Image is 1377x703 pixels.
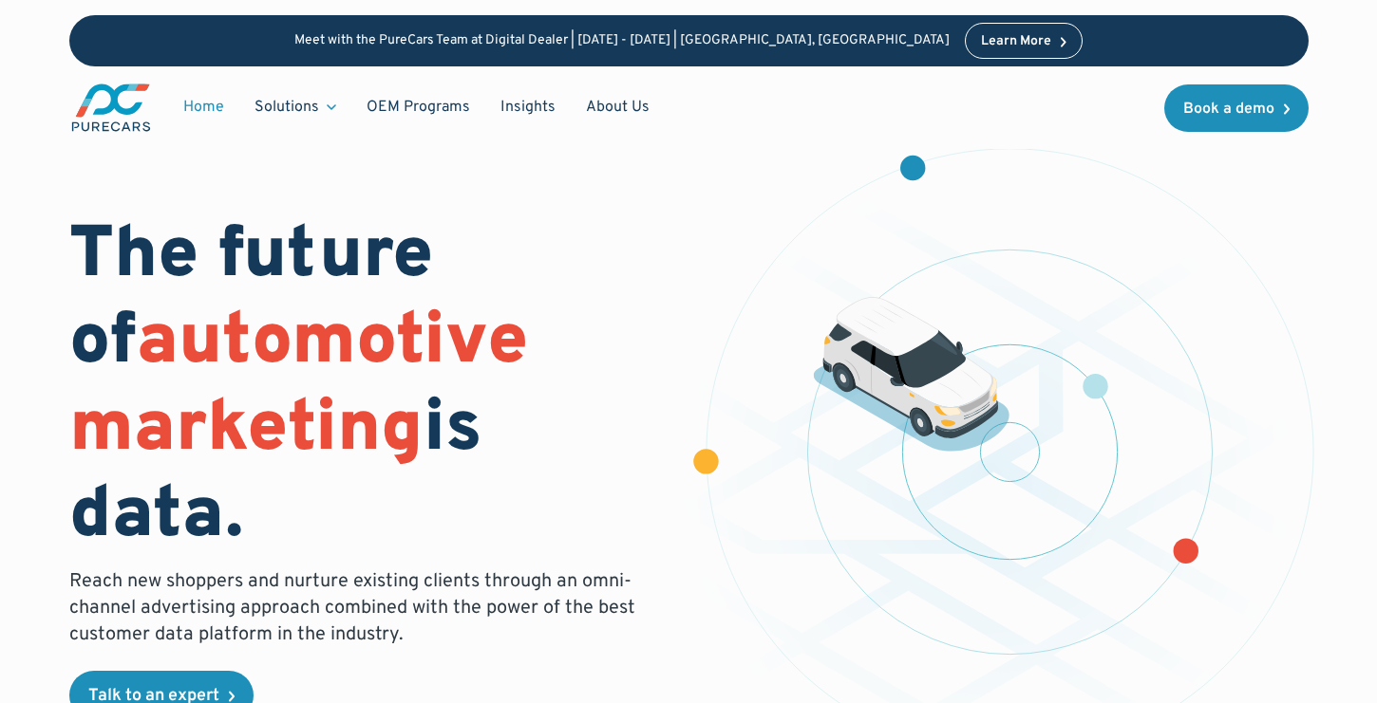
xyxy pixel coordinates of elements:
div: Solutions [239,89,351,125]
a: Insights [485,89,571,125]
a: Home [168,89,239,125]
img: purecars logo [69,82,153,134]
img: illustration of a vehicle [813,297,1009,453]
div: Learn More [981,35,1051,48]
a: About Us [571,89,665,125]
span: automotive marketing [69,298,528,475]
p: Reach new shoppers and nurture existing clients through an omni-channel advertising approach comb... [69,568,647,648]
a: Book a demo [1164,84,1309,132]
a: main [69,82,153,134]
a: OEM Programs [351,89,485,125]
a: Learn More [965,23,1083,59]
div: Solutions [255,97,319,118]
div: Book a demo [1183,102,1274,117]
h1: The future of is data. [69,214,667,561]
p: Meet with the PureCars Team at Digital Dealer | [DATE] - [DATE] | [GEOGRAPHIC_DATA], [GEOGRAPHIC_... [294,33,950,49]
